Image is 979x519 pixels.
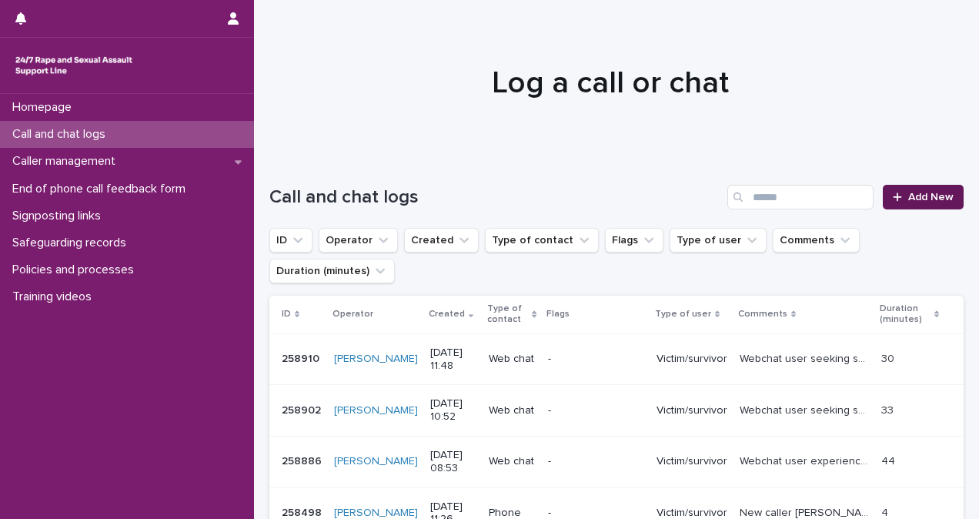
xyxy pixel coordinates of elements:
[548,455,644,468] p: -
[269,333,964,385] tr: 258910258910 [PERSON_NAME] [DATE] 11:48Web chat-Victim/survivorWebchat user seeking support aroun...
[773,228,860,253] button: Comments
[12,50,135,81] img: rhQMoQhaT3yELyF149Cw
[548,353,644,366] p: -
[740,401,873,417] p: Webchat user seeking support around investigation time. Explored support available
[657,404,727,417] p: Victim/survivor
[269,186,721,209] h1: Call and chat logs
[880,300,930,329] p: Duration (minutes)
[655,306,711,323] p: Type of user
[430,397,476,424] p: [DATE] 10:52
[881,350,897,366] p: 30
[883,185,964,209] a: Add New
[6,209,113,223] p: Signposting links
[332,306,373,323] p: Operator
[489,404,536,417] p: Web chat
[727,185,874,209] input: Search
[334,455,418,468] a: [PERSON_NAME]
[282,452,325,468] p: 258886
[489,455,536,468] p: Web chat
[430,449,476,475] p: [DATE] 08:53
[430,347,476,373] p: [DATE] 11:48
[740,452,873,468] p: Webchat user experienced indecent exposure and sexual harassment while at their volunteer work pl...
[670,228,767,253] button: Type of user
[489,353,536,366] p: Web chat
[487,300,528,329] p: Type of contact
[319,228,398,253] button: Operator
[605,228,663,253] button: Flags
[334,353,418,366] a: [PERSON_NAME]
[282,306,291,323] p: ID
[282,401,324,417] p: 258902
[6,236,139,250] p: Safeguarding records
[334,404,418,417] a: [PERSON_NAME]
[657,455,727,468] p: Victim/survivor
[546,306,570,323] p: Flags
[738,306,787,323] p: Comments
[881,452,898,468] p: 44
[6,290,104,304] p: Training videos
[485,228,599,253] button: Type of contact
[6,100,84,115] p: Homepage
[6,182,198,196] p: End of phone call feedback form
[740,350,873,366] p: Webchat user seeking support around a recent trigger. Looked at support available in Wales and ad...
[6,127,118,142] p: Call and chat logs
[269,436,964,487] tr: 258886258886 [PERSON_NAME] [DATE] 08:53Web chat-Victim/survivorWebchat user experienced indecent ...
[908,192,954,203] span: Add New
[269,385,964,437] tr: 258902258902 [PERSON_NAME] [DATE] 10:52Web chat-Victim/survivorWebchat user seeking support aroun...
[269,228,312,253] button: ID
[404,228,479,253] button: Created
[548,404,644,417] p: -
[429,306,465,323] p: Created
[881,401,897,417] p: 33
[6,263,146,277] p: Policies and processes
[269,259,395,283] button: Duration (minutes)
[657,353,727,366] p: Victim/survivor
[6,154,128,169] p: Caller management
[269,65,952,102] h1: Log a call or chat
[282,350,322,366] p: 258910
